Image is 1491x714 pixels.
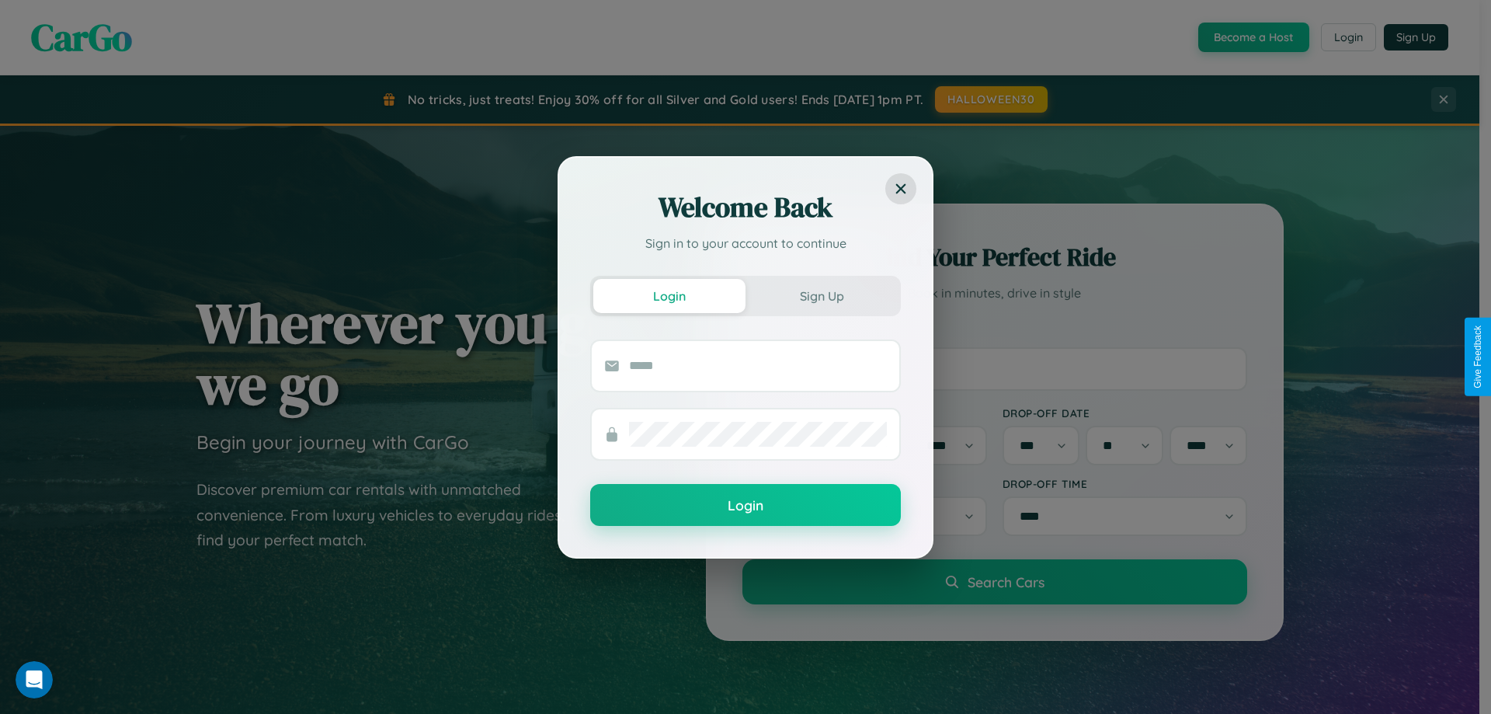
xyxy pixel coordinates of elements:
[590,189,901,226] h2: Welcome Back
[593,279,745,313] button: Login
[1472,326,1483,388] div: Give Feedback
[590,484,901,526] button: Login
[16,661,53,698] iframe: Intercom live chat
[590,234,901,253] p: Sign in to your account to continue
[745,279,898,313] button: Sign Up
